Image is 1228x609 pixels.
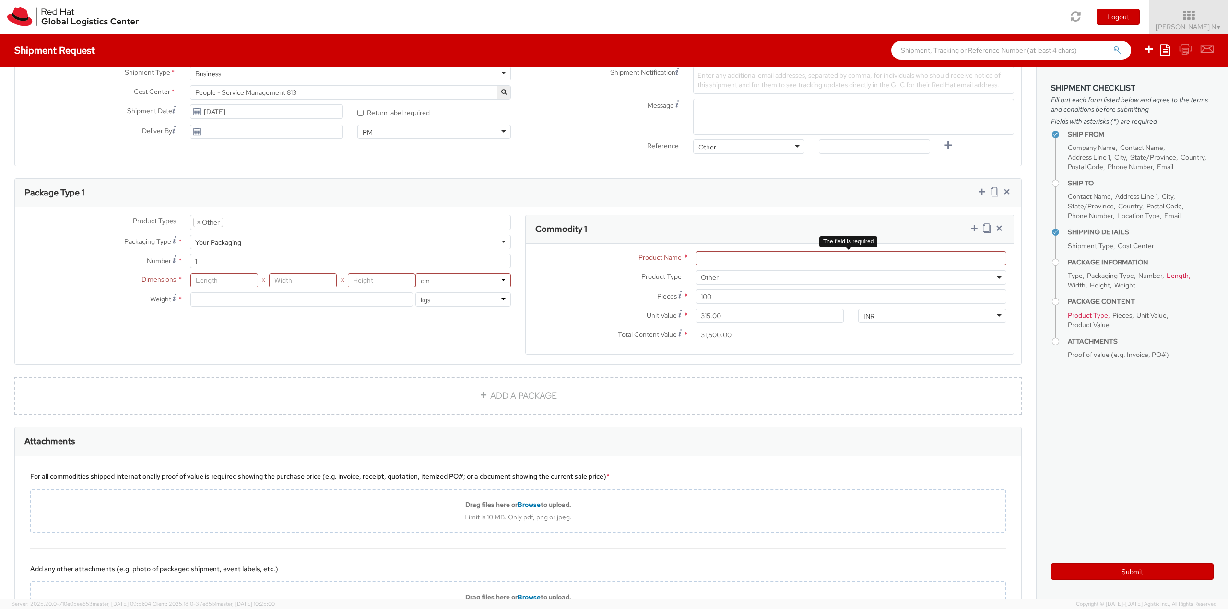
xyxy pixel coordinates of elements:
span: Fields with asterisks (*) are required [1051,116,1214,126]
h3: Shipment Checklist [1051,84,1214,92]
span: X [258,273,269,287]
span: Product Types [133,217,176,225]
button: Submit [1051,563,1214,580]
span: Product Type [641,272,682,281]
li: Other [193,218,223,227]
span: Copyright © [DATE]-[DATE] Agistix Inc., All Rights Reserved [1076,600,1216,608]
span: Reference [647,141,679,150]
span: Unit Value [1136,311,1167,320]
span: master, [DATE] 10:25:00 [216,600,275,607]
h4: Ship From [1068,131,1214,138]
span: Client: 2025.18.0-37e85b1 [153,600,275,607]
span: Cost Center [1118,241,1154,250]
span: Fill out each form listed below and agree to the terms and conditions before submitting [1051,95,1214,114]
span: People - Service Management 813 [195,88,506,97]
div: Your Packaging [195,238,241,247]
input: Width [269,273,337,287]
span: Country [1181,153,1204,161]
div: INR [863,311,874,321]
span: Dimensions [142,275,176,284]
span: Country [1118,202,1142,210]
h4: Shipment Request [14,45,95,56]
span: State/Province [1130,153,1176,161]
b: Drag files here or to upload. [465,500,571,509]
span: Phone Number [1068,211,1113,220]
span: Product Name [638,253,682,262]
h3: Commodity 1 [535,224,587,234]
h4: Ship To [1068,180,1214,187]
span: Shipment Date [127,106,172,116]
span: Shipment Notification [610,68,675,78]
div: Business [195,69,221,79]
span: State/Province [1068,202,1114,210]
span: Server: 2025.20.0-710e05ee653 [12,600,151,607]
input: Length [190,273,258,287]
span: City [1162,192,1173,201]
span: Width [1068,281,1086,289]
div: The field is required [819,236,877,247]
span: Total Content Value [618,330,677,339]
span: master, [DATE] 09:51:04 [93,600,151,607]
span: City [1114,153,1126,161]
span: Address Line 1 [1068,153,1110,161]
div: PM [363,127,373,137]
span: Email [1164,211,1181,220]
span: Shipment Type [125,68,170,79]
span: Type [1068,271,1083,280]
h4: Package Information [1068,259,1214,266]
span: Shipment Type [1068,241,1113,250]
span: Cost Center [134,87,170,98]
b: Drag files here or to upload. [465,593,571,601]
h4: Shipping Details [1068,229,1214,236]
span: Other [696,270,1006,285]
div: For all commodities shipped internationally proof of value is required showing the purchase price... [30,471,1006,481]
label: Return label required [357,106,431,117]
span: Location Type [1117,211,1160,220]
span: Number [1138,271,1162,280]
span: Other [701,273,1001,282]
span: Browse [518,593,541,601]
div: Limit is 10 MB. Only pdf, png or jpeg. [31,513,1005,521]
span: Contact Name [1120,143,1163,152]
span: Enter any additional email addresses, separated by comma, for individuals who should receive noti... [697,71,1001,89]
span: Product Type [1068,311,1108,320]
span: × [197,218,201,227]
input: Return label required [357,110,364,116]
span: Unit Value [647,311,677,320]
span: Number [147,256,171,265]
h4: Attachments [1068,338,1214,345]
span: Proof of value (e.g. Invoice, PO#) [1068,350,1169,359]
span: Phone Number [1108,162,1153,171]
span: Deliver By [142,126,172,136]
h4: Package Content [1068,298,1214,305]
span: Address Line 1 [1115,192,1157,201]
span: Pieces [657,292,677,300]
button: Logout [1097,9,1140,25]
div: Add any other attachments (e.g. photo of packaged shipment, event labels, etc.) [30,564,1006,574]
span: Packaging Type [124,237,171,246]
span: Pieces [1112,311,1132,320]
span: Postal Code [1146,202,1182,210]
h3: Attachments [24,437,75,446]
img: rh-logistics-00dfa346123c4ec078e1.svg [7,7,139,26]
span: ▼ [1216,23,1222,31]
a: ADD A PACKAGE [14,377,1022,415]
input: Shipment, Tracking or Reference Number (at least 4 chars) [891,41,1131,60]
span: Company Name [1068,143,1116,152]
span: Browse [518,500,541,509]
input: Height [348,273,415,287]
span: Postal Code [1068,162,1103,171]
div: Other [698,142,716,152]
span: Product Value [1068,321,1110,329]
span: Length [1167,271,1189,280]
span: Contact Name [1068,192,1111,201]
h3: Package Type 1 [24,188,84,197]
span: Weight [1114,281,1135,289]
span: Email [1157,162,1173,171]
span: [PERSON_NAME] N [1156,23,1222,31]
span: Packaging Type [1087,271,1134,280]
span: Height [1090,281,1110,289]
span: X [337,273,348,287]
span: People - Service Management 813 [190,85,511,100]
span: Message [648,101,674,110]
